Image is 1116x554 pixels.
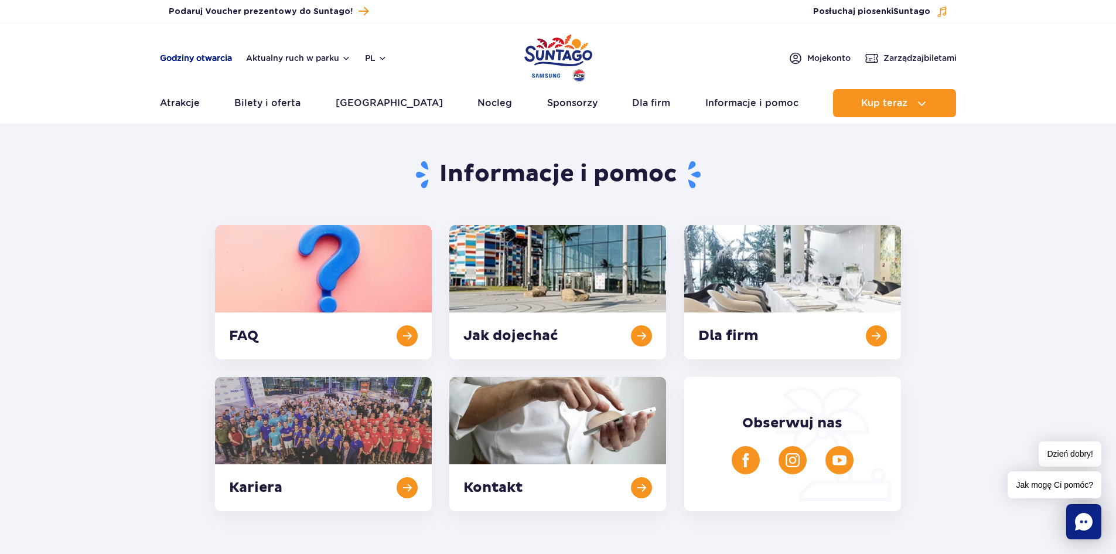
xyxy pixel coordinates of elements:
span: Podaruj Voucher prezentowy do Suntago! [169,6,353,18]
a: Informacje i pomoc [705,89,798,117]
span: Moje konto [807,52,851,64]
span: Obserwuj nas [742,414,842,432]
img: Facebook [739,453,753,467]
a: Park of Poland [524,29,592,83]
a: Godziny otwarcia [160,52,232,64]
span: Jak mogę Ci pomóc? [1008,471,1101,498]
a: Dla firm [632,89,670,117]
span: Zarządzaj biletami [883,52,957,64]
button: Kup teraz [833,89,956,117]
img: Instagram [786,453,800,467]
a: Atrakcje [160,89,200,117]
span: Dzień dobry! [1039,441,1101,467]
span: Kup teraz [861,98,907,108]
a: Podaruj Voucher prezentowy do Suntago! [169,4,368,19]
a: Zarządzajbiletami [865,51,957,65]
button: Posłuchaj piosenkiSuntago [813,6,948,18]
a: Sponsorzy [547,89,598,117]
img: YouTube [832,453,847,467]
a: Nocleg [477,89,512,117]
h1: Informacje i pomoc [215,159,901,190]
button: pl [365,52,387,64]
span: Posłuchaj piosenki [813,6,930,18]
div: Chat [1066,504,1101,539]
a: Mojekonto [789,51,851,65]
span: Suntago [893,8,930,16]
a: Bilety i oferta [234,89,301,117]
button: Aktualny ruch w parku [246,53,351,63]
a: [GEOGRAPHIC_DATA] [336,89,443,117]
